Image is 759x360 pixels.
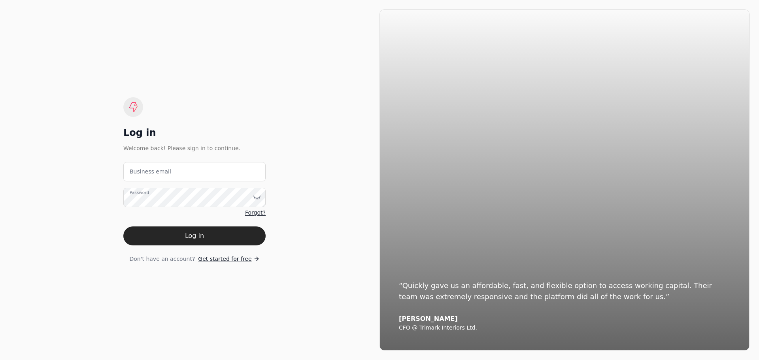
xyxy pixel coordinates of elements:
span: Get started for free [198,255,251,263]
span: Don't have an account? [129,255,195,263]
div: Welcome back! Please sign in to continue. [123,144,266,153]
button: Log in [123,226,266,245]
div: CFO @ Trimark Interiors Ltd. [399,324,730,332]
a: Get started for free [198,255,259,263]
div: Log in [123,126,266,139]
div: “Quickly gave us an affordable, fast, and flexible option to access working capital. Their team w... [399,280,730,302]
label: Password [130,189,149,196]
label: Business email [130,168,171,176]
a: Forgot? [245,209,266,217]
div: [PERSON_NAME] [399,315,730,323]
